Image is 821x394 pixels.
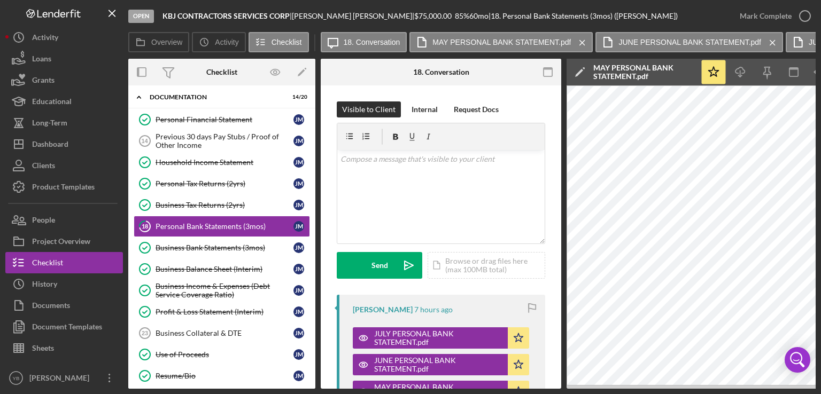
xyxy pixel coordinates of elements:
[5,176,123,198] button: Product Templates
[142,330,148,336] tspan: 23
[293,349,304,360] div: J M
[32,209,55,233] div: People
[32,295,70,319] div: Documents
[5,316,123,337] button: Document Templates
[272,38,302,46] label: Checklist
[162,11,290,20] b: KBJ CONTRACTORS SERVICES CORP
[5,367,123,389] button: YB[PERSON_NAME]
[249,32,309,52] button: Checklist
[134,130,310,152] a: 14Previous 30 days Pay Stubs / Proof of Other IncomeJM
[32,231,90,255] div: Project Overview
[5,252,123,273] button: Checklist
[293,200,304,210] div: J M
[32,112,67,136] div: Long-Term
[156,308,293,316] div: Profit & Loss Statement (Interim)
[32,316,102,340] div: Document Templates
[32,91,72,115] div: Educational
[593,64,695,81] div: MAY PERSONAL BANK STATEMENT.pdf
[293,178,304,189] div: J M
[489,12,678,20] div: | 18. Personal Bank Statements (3mos) ([PERSON_NAME])
[5,209,123,231] button: People
[134,322,310,344] a: 23Business Collateral & DTEJM
[595,32,783,52] button: JUNE PERSONAL BANK STATEMENT.pdf
[448,101,504,117] button: Request Docs
[134,280,310,301] a: Business Income & Expenses (Debt Service Coverage Ratio)JM
[134,344,310,365] a: Use of ProceedsJM
[337,101,401,117] button: Visible to Client
[156,350,293,359] div: Use of Proceeds
[5,155,123,176] button: Clients
[32,252,63,276] div: Checklist
[156,115,293,124] div: Personal Financial Statement
[413,68,469,76] div: 18. Conversation
[5,69,123,91] a: Grants
[337,252,422,279] button: Send
[342,101,396,117] div: Visible to Client
[141,138,148,144] tspan: 14
[134,109,310,130] a: Personal Financial StatementJM
[618,38,761,46] label: JUNE PERSONAL BANK STATEMENT.pdf
[5,337,123,359] a: Sheets
[5,231,123,252] button: Project Overview
[32,69,55,93] div: Grants
[32,337,54,361] div: Sheets
[412,101,438,117] div: Internal
[469,12,489,20] div: 60 mo
[293,306,304,317] div: J M
[432,38,571,46] label: MAY PERSONAL BANK STATEMENT.pdf
[134,301,310,322] a: Profit & Loss Statement (Interim)JM
[156,201,293,209] div: Business Tax Returns (2yrs)
[5,273,123,295] button: History
[142,223,148,230] tspan: 18
[740,5,792,27] div: Mark Complete
[32,27,58,51] div: Activity
[293,221,304,232] div: J M
[785,347,810,373] div: Open Intercom Messenger
[128,32,189,52] button: Overview
[414,12,455,20] div: $75,000.00
[32,273,57,297] div: History
[151,38,182,46] label: Overview
[5,48,123,69] button: Loans
[293,264,304,274] div: J M
[406,101,443,117] button: Internal
[455,12,469,20] div: 85 %
[156,243,293,252] div: Business Bank Statements (3mos)
[5,295,123,316] button: Documents
[293,242,304,253] div: J M
[293,285,304,296] div: J M
[454,101,499,117] div: Request Docs
[371,252,388,279] div: Send
[128,10,154,23] div: Open
[162,12,292,20] div: |
[5,27,123,48] button: Activity
[353,354,529,375] button: JUNE PERSONAL BANK STATEMENT.pdf
[409,32,593,52] button: MAY PERSONAL BANK STATEMENT.pdf
[293,157,304,168] div: J M
[156,179,293,188] div: Personal Tax Returns (2yrs)
[156,372,293,380] div: Resume/Bio
[134,237,310,258] a: Business Bank Statements (3mos)JM
[5,133,123,155] button: Dashboard
[293,371,304,381] div: J M
[5,112,123,133] button: Long-Term
[292,12,414,20] div: [PERSON_NAME] [PERSON_NAME] |
[414,305,453,314] time: 2025-08-23 15:31
[321,32,407,52] button: 18. Conversation
[206,68,237,76] div: Checklist
[5,91,123,112] a: Educational
[156,222,293,231] div: Personal Bank Statements (3mos)
[156,158,293,167] div: Household Income Statement
[344,38,400,46] label: 18. Conversation
[374,356,502,373] div: JUNE PERSONAL BANK STATEMENT.pdf
[156,282,293,299] div: Business Income & Expenses (Debt Service Coverage Ratio)
[353,327,529,349] button: JULY PERSONAL BANK STATEMENT.pdf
